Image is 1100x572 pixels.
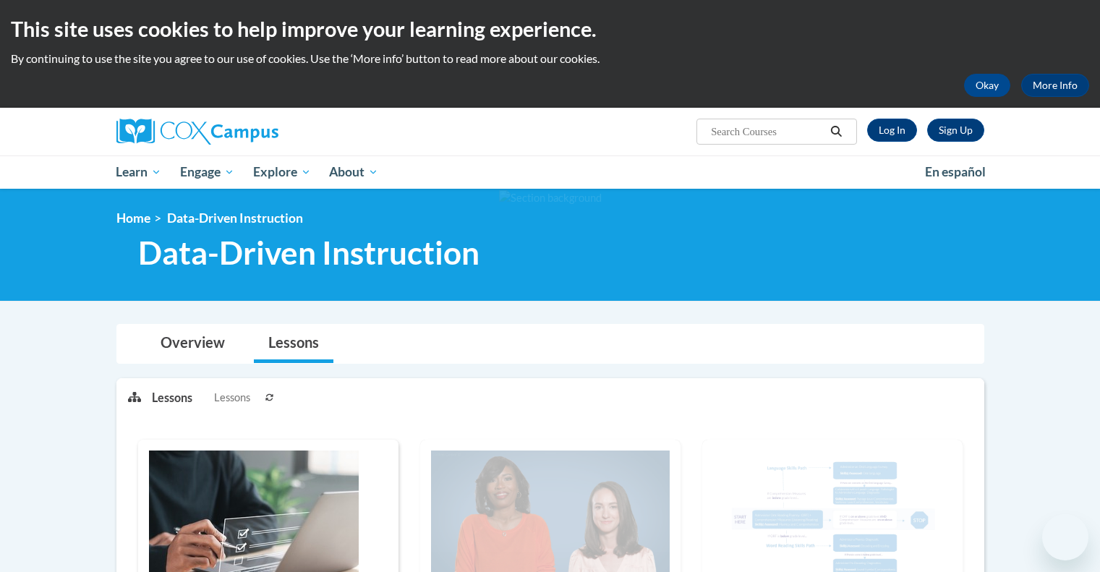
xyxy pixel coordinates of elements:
[116,119,391,145] a: Cox Campus
[1021,74,1089,97] a: More Info
[253,163,311,181] span: Explore
[116,119,278,145] img: Cox Campus
[171,155,244,189] a: Engage
[964,74,1010,97] button: Okay
[925,164,986,179] span: En español
[152,390,192,406] p: Lessons
[167,210,303,226] span: Data-Driven Instruction
[95,155,1006,189] div: Main menu
[867,119,917,142] a: Log In
[329,163,378,181] span: About
[138,234,479,272] span: Data-Driven Instruction
[254,325,333,363] a: Lessons
[709,123,825,140] input: Search Courses
[11,51,1089,67] p: By continuing to use the site you agree to our use of cookies. Use the ‘More info’ button to read...
[244,155,320,189] a: Explore
[11,14,1089,43] h2: This site uses cookies to help improve your learning experience.
[107,155,171,189] a: Learn
[116,163,161,181] span: Learn
[146,325,239,363] a: Overview
[499,190,602,206] img: Section background
[916,157,995,187] a: En español
[180,163,234,181] span: Engage
[214,390,250,406] span: Lessons
[825,123,847,140] button: Search
[320,155,388,189] a: About
[1042,514,1088,560] iframe: Button to launch messaging window
[116,210,150,226] a: Home
[927,119,984,142] a: Register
